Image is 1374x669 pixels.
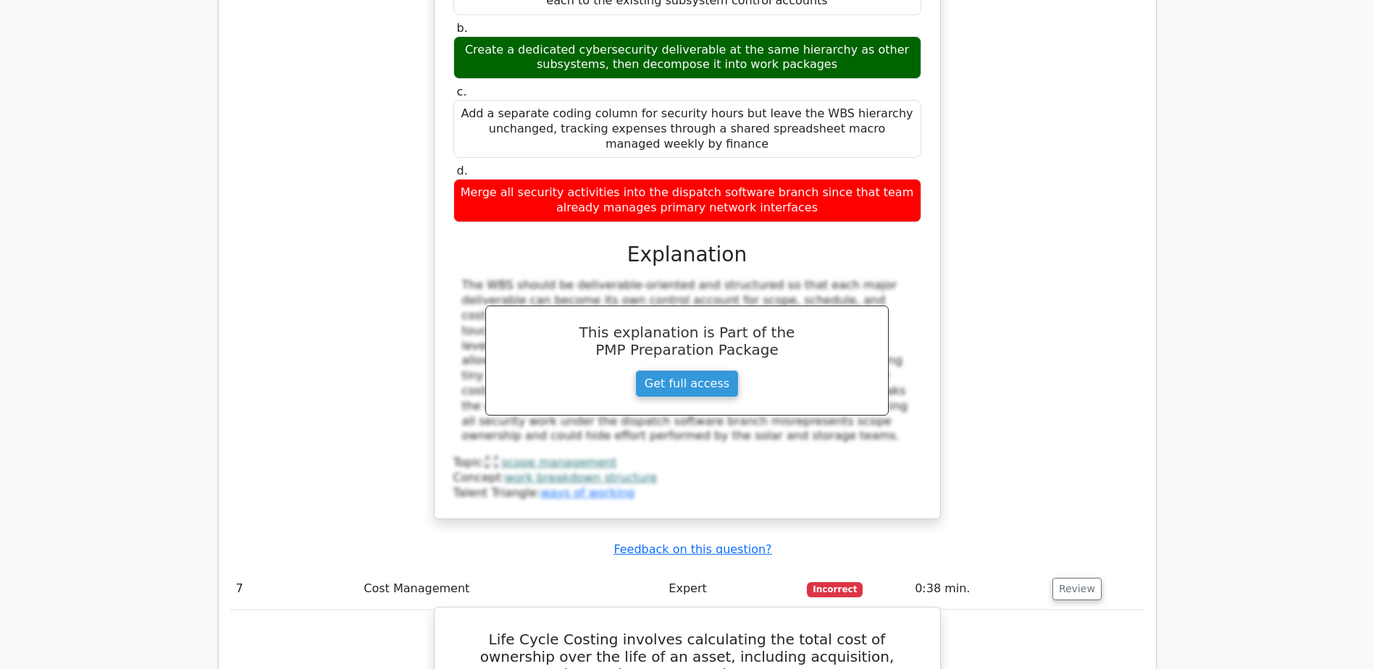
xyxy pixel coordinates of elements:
[457,85,467,98] span: c.
[635,370,739,397] a: Get full access
[453,100,921,158] div: Add a separate coding column for security hours but leave the WBS hierarchy unchanged, tracking e...
[663,568,801,610] td: Expert
[462,278,913,444] div: The WBS should be deliverable-oriented and structured so that each major deliverable can become i...
[457,164,468,177] span: d.
[453,471,921,486] div: Concept:
[1052,578,1102,600] button: Review
[909,568,1047,610] td: 0:38 min.
[501,455,616,469] a: scope management
[453,36,921,80] div: Create a dedicated cybersecurity deliverable at the same hierarchy as other subsystems, then deco...
[457,21,468,35] span: b.
[230,568,359,610] td: 7
[613,542,771,556] a: Feedback on this question?
[453,455,921,500] div: Talent Triangle:
[462,243,913,267] h3: Explanation
[540,486,634,500] a: ways of working
[807,582,863,597] span: Incorrect
[505,471,657,484] a: work breakdown structure
[453,179,921,222] div: Merge all security activities into the dispatch software branch since that team already manages p...
[358,568,663,610] td: Cost Management
[453,455,921,471] div: Topic:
